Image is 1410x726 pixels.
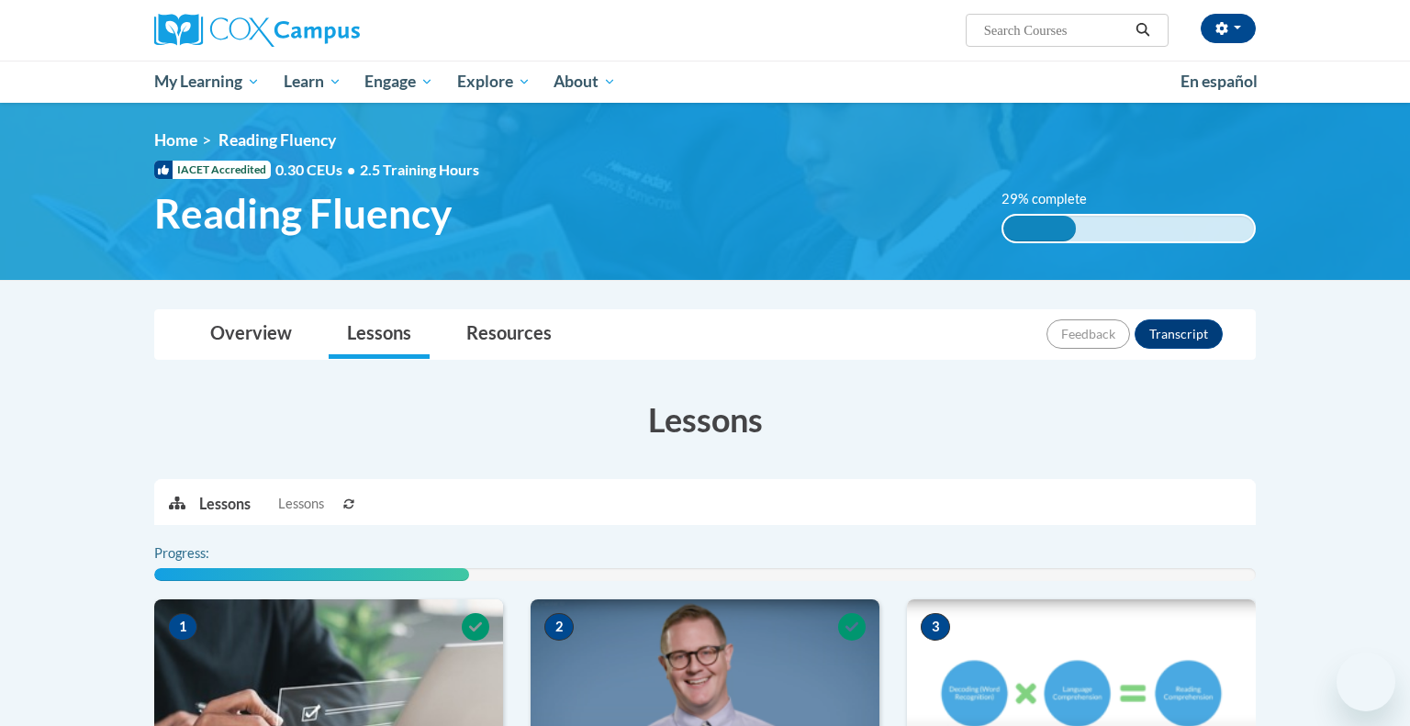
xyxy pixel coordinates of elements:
[127,61,1283,103] div: Main menu
[192,310,310,359] a: Overview
[199,494,251,514] p: Lessons
[218,130,336,150] span: Reading Fluency
[154,397,1256,442] h3: Lessons
[284,71,341,93] span: Learn
[1169,62,1270,101] a: En español
[154,161,271,179] span: IACET Accredited
[352,61,445,103] a: Engage
[448,310,570,359] a: Resources
[168,613,197,641] span: 1
[457,71,531,93] span: Explore
[982,19,1129,41] input: Search Courses
[543,61,629,103] a: About
[364,71,433,93] span: Engage
[154,543,260,564] label: Progress:
[554,71,616,93] span: About
[1002,189,1107,209] label: 29% complete
[921,613,950,641] span: 3
[272,61,353,103] a: Learn
[1201,14,1256,43] button: Account Settings
[154,71,260,93] span: My Learning
[154,189,452,238] span: Reading Fluency
[142,61,272,103] a: My Learning
[360,161,479,178] span: 2.5 Training Hours
[1181,72,1258,91] span: En español
[1135,319,1223,349] button: Transcript
[347,161,355,178] span: •
[1337,653,1395,711] iframe: Button to launch messaging window
[1129,19,1157,41] button: Search
[154,14,360,47] img: Cox Campus
[154,14,503,47] a: Cox Campus
[544,613,574,641] span: 2
[278,494,324,514] span: Lessons
[1046,319,1130,349] button: Feedback
[154,130,197,150] a: Home
[445,61,543,103] a: Explore
[329,310,430,359] a: Lessons
[275,160,360,180] span: 0.30 CEUs
[1003,216,1076,241] div: 29% complete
